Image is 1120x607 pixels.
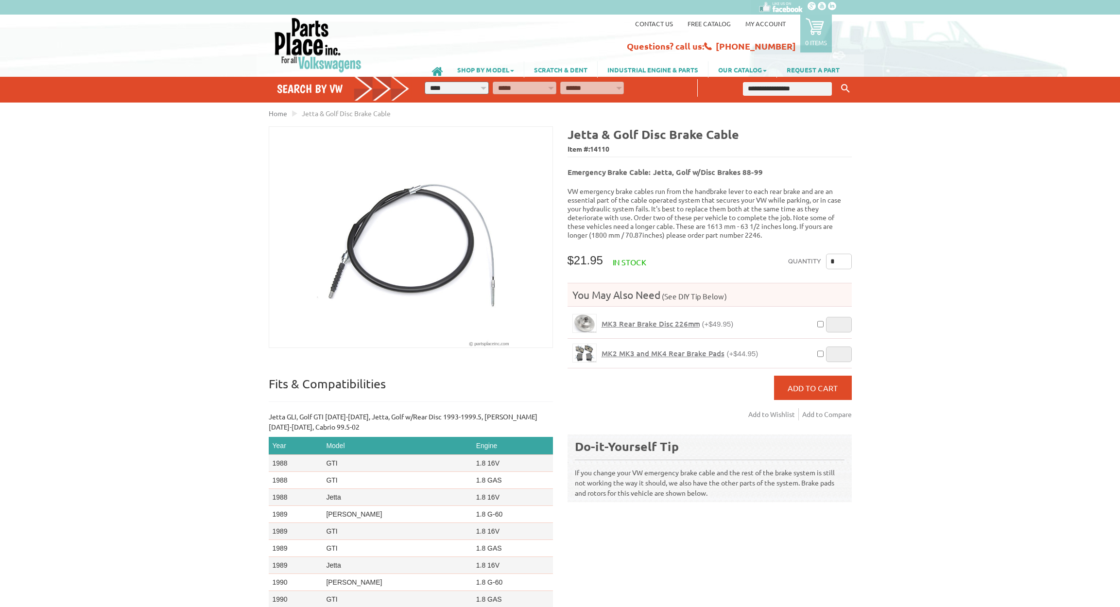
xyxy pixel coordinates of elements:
[572,344,597,363] a: MK2 MK3 and MK4 Rear Brake Pads
[277,82,410,96] h4: Search by VW
[269,376,553,402] p: Fits & Compatibilities
[635,19,673,28] a: Contact us
[269,489,323,506] td: 1988
[745,19,786,28] a: My Account
[322,437,472,455] th: Model
[269,437,323,455] th: Year
[269,109,287,118] a: Home
[269,127,552,347] img: Jetta & Golf Disc Brake Cable
[269,472,323,489] td: 1988
[269,412,553,432] p: Jetta GLI, Golf GTI [DATE]-[DATE], Jetta, Golf w/Rear Disc 1993-1999.5, [PERSON_NAME] [DATE]-[DAT...
[472,455,553,472] td: 1.8 16V
[322,489,472,506] td: Jetta
[575,459,844,498] p: If you change your VW emergency brake cable and the rest of the brake system is still not working...
[524,61,597,78] a: SCRATCH & DENT
[598,61,708,78] a: INDUSTRIAL ENGINE & PARTS
[568,288,852,301] h4: You May Also Need
[472,540,553,557] td: 1.8 GAS
[269,574,323,591] td: 1990
[708,61,776,78] a: OUR CATALOG
[322,523,472,540] td: GTI
[602,348,724,358] span: MK2 MK3 and MK4 Rear Brake Pads
[448,61,524,78] a: SHOP BY MODEL
[322,506,472,523] td: [PERSON_NAME]
[788,254,821,269] label: Quantity
[269,540,323,557] td: 1989
[777,61,849,78] a: REQUEST A PART
[788,383,838,393] span: Add to Cart
[590,144,609,153] span: 14110
[572,314,597,333] a: MK3 Rear Brake Disc 226mm
[568,167,763,177] b: Emergency Brake Cable: Jetta, Golf w/Disc Brakes 88-99
[472,437,553,455] th: Engine
[472,557,553,574] td: 1.8 16V
[269,506,323,523] td: 1989
[838,81,853,97] button: Keyword Search
[575,438,679,454] b: Do-it-Yourself Tip
[322,472,472,489] td: GTI
[602,319,700,329] span: MK3 Rear Brake Disc 226mm
[774,376,852,400] button: Add to Cart
[602,319,734,329] a: MK3 Rear Brake Disc 226mm(+$49.95)
[748,408,799,420] a: Add to Wishlist
[472,472,553,489] td: 1.8 GAS
[802,408,852,420] a: Add to Compare
[322,455,472,472] td: GTI
[269,455,323,472] td: 1988
[568,254,603,267] span: $21.95
[613,257,646,267] span: In stock
[302,109,391,118] span: Jetta & Golf Disc Brake Cable
[727,349,758,358] span: (+$44.95)
[805,38,827,47] p: 0 items
[568,187,852,239] p: VW emergency brake cables run from the handbrake lever to each rear brake and are an essential pa...
[573,344,596,362] img: MK2 MK3 and MK4 Rear Brake Pads
[688,19,731,28] a: Free Catalog
[322,540,472,557] td: GTI
[573,314,596,332] img: MK3 Rear Brake Disc 226mm
[602,349,758,358] a: MK2 MK3 and MK4 Rear Brake Pads(+$44.95)
[800,15,832,52] a: 0 items
[660,292,727,301] span: (See DIY Tip Below)
[322,557,472,574] td: Jetta
[568,126,739,142] b: Jetta & Golf Disc Brake Cable
[472,489,553,506] td: 1.8 16V
[322,574,472,591] td: [PERSON_NAME]
[702,320,734,328] span: (+$49.95)
[269,523,323,540] td: 1989
[274,17,362,73] img: Parts Place Inc!
[472,523,553,540] td: 1.8 16V
[472,506,553,523] td: 1.8 G-60
[472,574,553,591] td: 1.8 G-60
[269,557,323,574] td: 1989
[568,142,852,156] span: Item #:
